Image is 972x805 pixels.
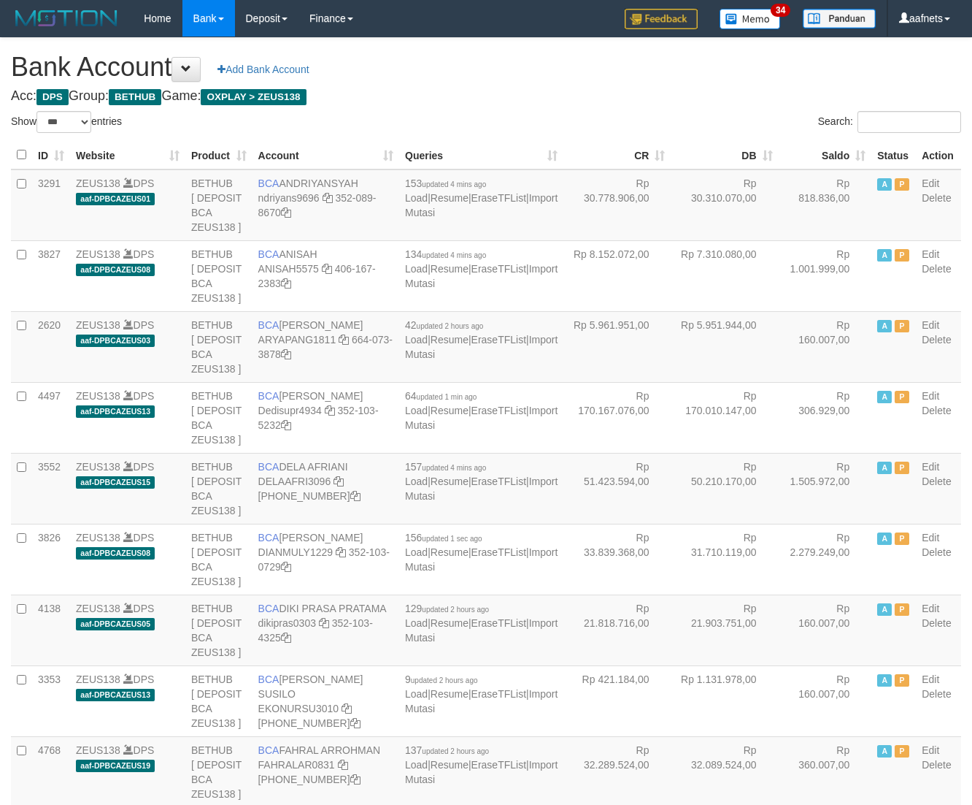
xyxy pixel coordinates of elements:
[76,193,155,205] span: aaf-DPBCAZEUS01
[405,248,486,260] span: 134
[431,688,468,700] a: Resume
[252,141,399,169] th: Account: activate to sort column ascending
[258,546,333,558] a: DIANMULY1229
[922,405,951,416] a: Delete
[922,461,939,473] a: Edit
[922,178,939,189] a: Edit
[70,595,185,665] td: DPS
[258,744,279,756] span: BCA
[922,744,939,756] a: Edit
[431,476,468,487] a: Resume
[32,524,70,595] td: 3826
[422,464,486,472] span: updated 4 mins ago
[422,180,486,188] span: updated 4 mins ago
[405,334,428,346] a: Load
[405,744,489,756] span: 137
[258,759,335,771] a: FAHRALAR0831
[185,524,252,595] td: BETHUB [ DEPOSIT BCA ZEUS138 ]
[895,603,909,616] span: Paused
[258,248,279,260] span: BCA
[32,665,70,736] td: 3353
[76,674,120,685] a: ZEUS138
[922,263,951,275] a: Delete
[431,617,468,629] a: Resume
[70,141,185,169] th: Website: activate to sort column ascending
[252,453,399,524] td: DELA AFRIANI [PHONE_NUMBER]
[281,419,291,431] a: Copy 3521035232 to clipboard
[319,617,329,629] a: Copy dikipras0303 to clipboard
[916,141,961,169] th: Action
[11,7,122,29] img: MOTION_logo.png
[720,9,781,29] img: Button%20Memo.svg
[258,461,279,473] span: BCA
[563,382,671,453] td: Rp 170.167.076,00
[405,192,558,218] a: Import Mutasi
[671,595,778,665] td: Rp 21.903.751,00
[323,192,333,204] a: Copy ndriyans9696 to clipboard
[36,111,91,133] select: Showentries
[405,759,558,785] a: Import Mutasi
[405,178,558,218] span: | | |
[857,111,961,133] input: Search:
[70,382,185,453] td: DPS
[471,405,526,416] a: EraseTFList
[76,248,120,260] a: ZEUS138
[185,382,252,453] td: BETHUB [ DEPOSIT BCA ZEUS138 ]
[895,745,909,758] span: Paused
[922,603,939,614] a: Edit
[671,382,778,453] td: Rp 170.010.147,00
[32,311,70,382] td: 2620
[405,263,558,289] a: Import Mutasi
[922,759,951,771] a: Delete
[258,703,339,714] a: EKONURSU3010
[671,240,778,311] td: Rp 7.310.080,00
[471,263,526,275] a: EraseTFList
[803,9,876,28] img: panduan.png
[922,319,939,331] a: Edit
[338,759,348,771] a: Copy FAHRALAR0831 to clipboard
[877,249,892,262] span: Active
[877,533,892,545] span: Active
[405,603,558,644] span: | | |
[109,89,161,105] span: BETHUB
[11,89,961,104] h4: Acc: Group: Game:
[877,462,892,474] span: Active
[76,603,120,614] a: ZEUS138
[70,311,185,382] td: DPS
[252,169,399,241] td: ANDRIYANSYAH 352-089-8670
[405,334,558,360] a: Import Mutasi
[76,689,155,701] span: aaf-DPBCAZEUS13
[422,606,489,614] span: updated 2 hours ago
[252,595,399,665] td: DIKI PRASA PRATAMA 352-103-4325
[405,744,558,785] span: | | |
[185,453,252,524] td: BETHUB [ DEPOSIT BCA ZEUS138 ]
[422,747,489,755] span: updated 2 hours ago
[76,476,155,489] span: aaf-DPBCAZEUS15
[32,169,70,241] td: 3291
[895,391,909,403] span: Paused
[431,334,468,346] a: Resume
[258,476,331,487] a: DELAAFRI3096
[405,532,558,573] span: | | |
[281,278,291,289] a: Copy 4061672383 to clipboard
[76,532,120,543] a: ZEUS138
[325,405,335,416] a: Copy Dedisupr4934 to clipboard
[405,617,428,629] a: Load
[36,89,69,105] span: DPS
[671,169,778,241] td: Rp 30.310.070,00
[76,760,155,772] span: aaf-DPBCAZEUS19
[258,603,279,614] span: BCA
[405,405,428,416] a: Load
[422,535,482,543] span: updated 1 sec ago
[922,192,951,204] a: Delete
[471,617,526,629] a: EraseTFList
[471,334,526,346] a: EraseTFList
[411,676,478,684] span: updated 2 hours ago
[405,759,428,771] a: Load
[70,240,185,311] td: DPS
[405,319,558,360] span: | | |
[625,9,698,29] img: Feedback.jpg
[76,264,155,276] span: aaf-DPBCAZEUS08
[895,320,909,332] span: Paused
[405,532,482,543] span: 156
